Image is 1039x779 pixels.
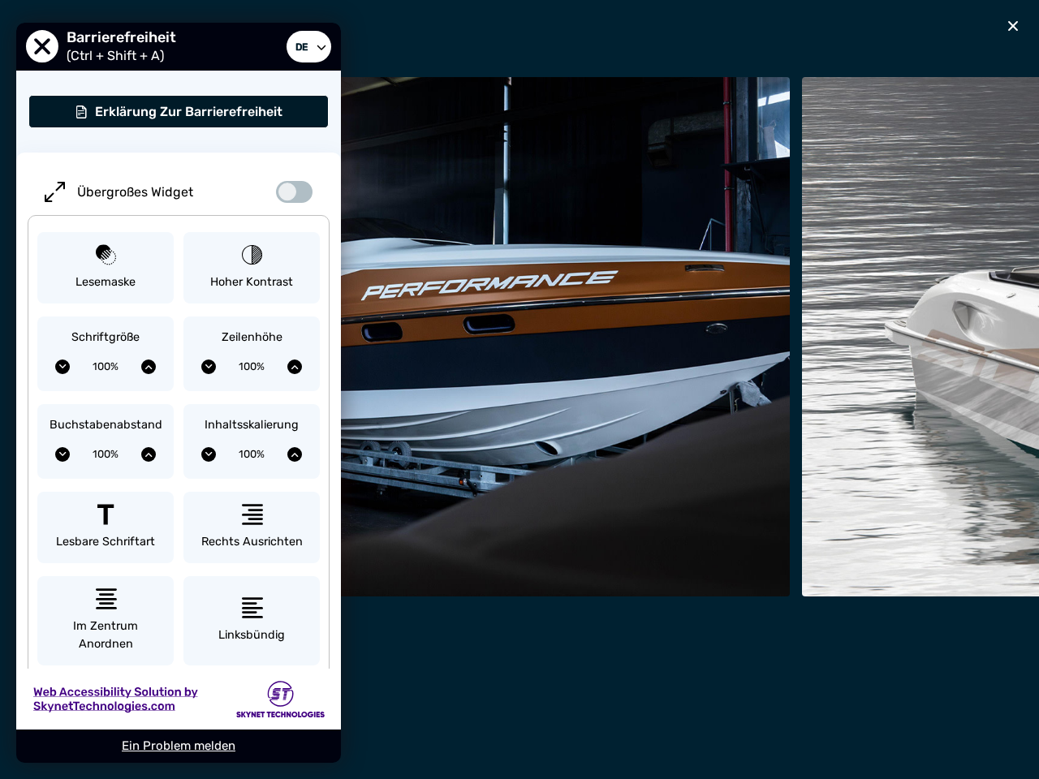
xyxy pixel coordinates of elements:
[55,447,70,462] button: Buchstabenabstand verringern
[141,359,156,374] button: Schriftgröße vergrößern
[291,37,312,57] span: de
[55,359,70,374] button: Verringern Sie die Schriftgröße
[222,329,282,346] span: Zeilenhöhe
[287,447,302,462] button: Inhaltsskalierung erhöhen
[95,104,282,119] span: Erklärung zur Barrierefreiheit
[37,232,174,304] button: Lesemaske
[67,28,184,46] span: Barrierefreiheit
[70,442,141,467] span: Aktueller Buchstabenabstand
[16,23,341,763] div: User Preferences
[37,576,174,665] button: Im Zentrum anordnen
[287,31,331,63] a: Sprache auswählen
[216,442,287,467] span: Aktuelle Inhaltsskalierung
[216,355,287,379] span: Aktuelle Zeilenhöhe
[67,48,172,63] span: (Ctrl + Shift + A)
[28,95,329,128] button: Erklärung zur Barrierefreiheit
[32,684,198,714] img: Web Accessibility Solution by Skynet Technologies
[205,416,299,434] span: Inhaltsskalierung
[287,359,302,374] button: Erhöhen Sie die Zeilenhöhe
[183,232,320,304] button: Hoher Kontrast
[26,31,58,63] button: Schließen Sie das Menü 'Eingabehilfen'.
[16,77,790,596] img: Merk&Merk
[141,447,156,462] button: Erhöhen Sie den Buchstabenabstand
[201,447,216,462] button: Inhaltsskalierung verringern
[50,416,162,434] span: Buchstabenabstand
[236,681,325,717] img: Skynet
[70,355,141,379] span: Aktuelle Schriftgröße
[183,576,320,665] button: Linksbündig
[183,492,320,564] button: Rechts ausrichten
[16,669,341,730] a: Web Accessibility Solution by Skynet Technologies Skynet
[37,492,174,564] button: Lesbare Schriftart
[71,329,140,346] span: Schriftgröße
[77,184,193,200] span: Übergroßes Widget
[122,738,235,753] a: Ein Problem melden
[201,359,216,374] button: Zeilenhöhe verringern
